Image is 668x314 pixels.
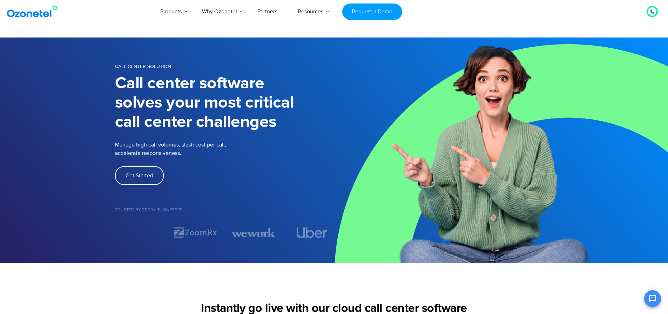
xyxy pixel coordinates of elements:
[115,166,164,185] a: Get Started
[290,227,334,238] div: 4 / 7
[231,226,276,239] img: wework
[231,226,276,239] div: 3 / 7
[342,4,402,20] a: Request a Demo
[115,208,334,212] h5: Trusted by 2500+ Businesses
[126,173,153,178] span: Get Started
[644,290,661,307] button: Open chat
[115,74,334,132] h1: Call center software solves your most critical call center challenges
[173,226,217,239] img: zoomrx
[115,141,273,157] p: Manage high call volumes, slash cost per call, accelerate responsiveness.
[115,226,334,239] div: Image Carousel
[297,227,327,238] img: uber
[173,226,217,239] div: 2 / 7
[115,63,171,69] span: Call Center Solution
[115,228,159,237] div: 1 / 7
